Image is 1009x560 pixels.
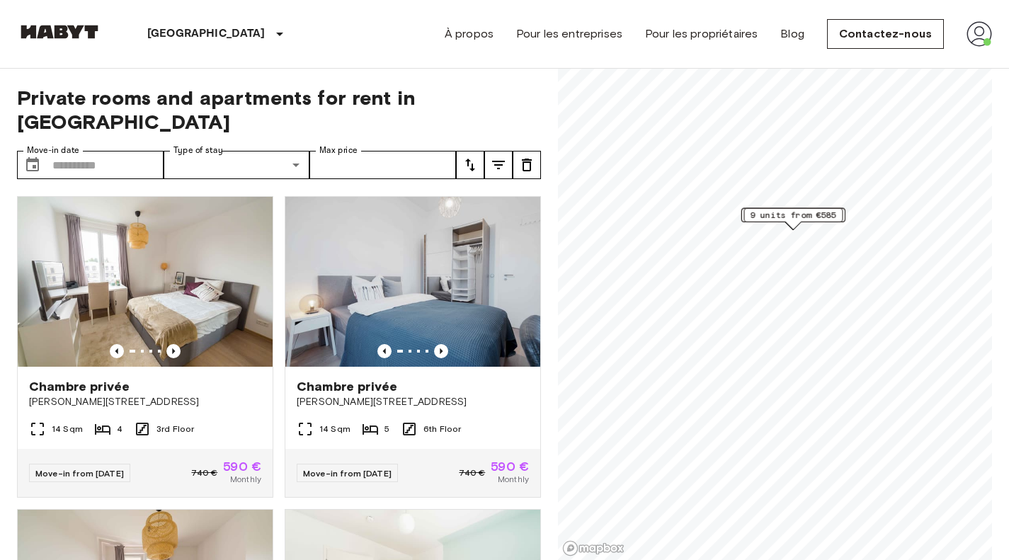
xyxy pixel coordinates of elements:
[27,144,79,156] label: Move-in date
[827,19,944,49] a: Contactez-nous
[491,460,529,473] span: 590 €
[156,423,194,435] span: 3rd Floor
[173,144,223,156] label: Type of stay
[423,423,461,435] span: 6th Floor
[434,344,448,358] button: Previous image
[147,25,266,42] p: [GEOGRAPHIC_DATA]
[18,197,273,367] img: Marketing picture of unit DE-01-007-005-04HF
[297,395,529,409] span: [PERSON_NAME][STREET_ADDRESS]
[484,151,513,179] button: tune
[780,25,804,42] a: Blog
[285,196,541,498] a: Marketing picture of unit DE-01-008-008-03HFPrevious imagePrevious imageChambre privée[PERSON_NAM...
[498,473,529,486] span: Monthly
[743,208,843,230] div: Map marker
[52,423,83,435] span: 14 Sqm
[750,209,836,222] span: 9 units from €585
[459,467,485,479] span: 740 €
[223,460,261,473] span: 590 €
[35,468,124,479] span: Move-in from [DATE]
[110,344,124,358] button: Previous image
[191,467,217,479] span: 740 €
[516,25,622,42] a: Pour les entreprises
[230,473,261,486] span: Monthly
[117,423,122,435] span: 4
[319,144,358,156] label: Max price
[303,468,392,479] span: Move-in from [DATE]
[741,208,845,230] div: Map marker
[166,344,181,358] button: Previous image
[384,423,389,435] span: 5
[319,423,350,435] span: 14 Sqm
[297,378,397,395] span: Chambre privée
[513,151,541,179] button: tune
[29,395,261,409] span: [PERSON_NAME][STREET_ADDRESS]
[645,25,758,42] a: Pour les propriétaires
[456,151,484,179] button: tune
[18,151,47,179] button: Choose date
[17,25,102,39] img: Habyt
[17,196,273,498] a: Marketing picture of unit DE-01-007-005-04HFPrevious imagePrevious imageChambre privée[PERSON_NAM...
[17,86,541,134] span: Private rooms and apartments for rent in [GEOGRAPHIC_DATA]
[377,344,392,358] button: Previous image
[445,25,494,42] a: À propos
[967,21,992,47] img: avatar
[562,540,625,556] a: Mapbox logo
[29,378,130,395] span: Chambre privée
[285,197,540,367] img: Marketing picture of unit DE-01-008-008-03HF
